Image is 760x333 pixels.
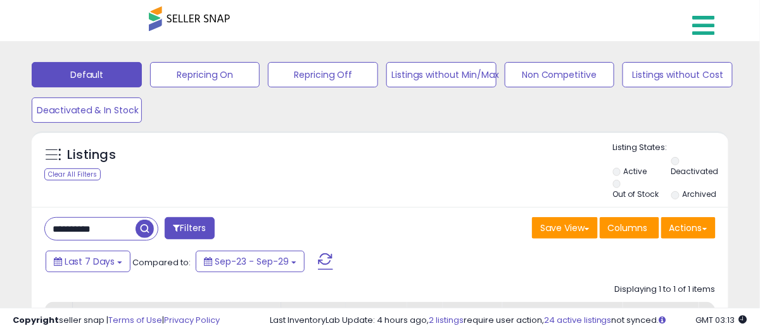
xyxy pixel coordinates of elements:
[78,307,275,320] div: Title
[150,62,260,87] button: Repricing On
[623,62,733,87] button: Listings without Cost
[32,62,142,87] button: Default
[268,62,378,87] button: Repricing Off
[413,307,438,320] div: Cost
[508,307,617,320] div: Amazon Fees
[215,255,289,268] span: Sep-23 - Sep-29
[615,284,716,296] div: Displaying 1 to 1 of 1 items
[13,314,59,326] strong: Copyright
[286,307,340,320] div: Repricing
[13,315,220,327] div: seller snap | |
[600,217,659,239] button: Columns
[196,251,305,272] button: Sep-23 - Sep-29
[671,166,719,177] label: Deactivated
[696,314,747,326] span: 2025-10-7 03:13 GMT
[65,255,115,268] span: Last 7 Days
[661,217,716,239] button: Actions
[351,307,402,320] div: Fulfillment
[108,314,162,326] a: Terms of Use
[67,146,116,164] h5: Listings
[165,217,214,239] button: Filters
[682,189,716,199] label: Archived
[613,142,729,154] p: Listing States:
[544,314,612,326] a: 24 active listings
[132,256,191,268] span: Compared to:
[44,168,101,180] div: Clear All Filters
[429,314,464,326] a: 2 listings
[532,217,598,239] button: Save View
[386,62,497,87] button: Listings without Min/Max
[164,314,220,326] a: Privacy Policy
[32,97,142,123] button: Deactivated & In Stock
[46,251,130,272] button: Last 7 Days
[624,166,647,177] label: Active
[628,307,693,320] div: Min Price
[608,222,648,234] span: Columns
[270,315,747,327] div: Last InventoryLab Update: 4 hours ago, require user action, not synced.
[613,189,659,199] label: Out of Stock
[505,62,615,87] button: Non Competitive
